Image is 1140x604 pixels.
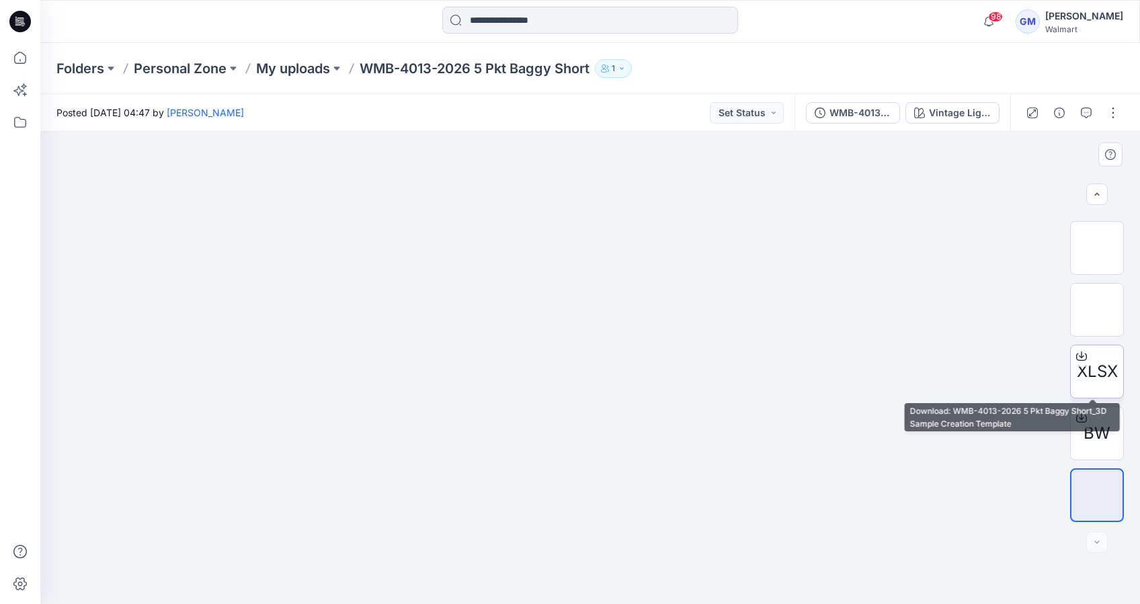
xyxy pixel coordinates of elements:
[612,61,615,76] p: 1
[1016,9,1040,34] div: GM
[56,105,244,120] span: Posted [DATE] 04:47 by
[929,105,991,120] div: Vintage Light Wash
[1049,102,1070,124] button: Details
[134,59,227,78] a: Personal Zone
[1045,8,1123,24] div: [PERSON_NAME]
[167,107,244,118] a: [PERSON_NAME]
[1084,421,1110,445] span: BW
[56,59,104,78] a: Folders
[360,59,589,78] p: WMB-4013-2026 5 Pkt Baggy Short
[905,102,1000,124] button: Vintage Light Wash
[829,105,891,120] div: WMB-4013-2026 5 Pkt Baggy Short_Full Colorway
[1045,24,1123,34] div: Walmart
[256,59,330,78] a: My uploads
[595,59,632,78] button: 1
[988,11,1003,22] span: 98
[1077,359,1118,384] span: XLSX
[806,102,900,124] button: WMB-4013-2026 5 Pkt Baggy Short_Full Colorway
